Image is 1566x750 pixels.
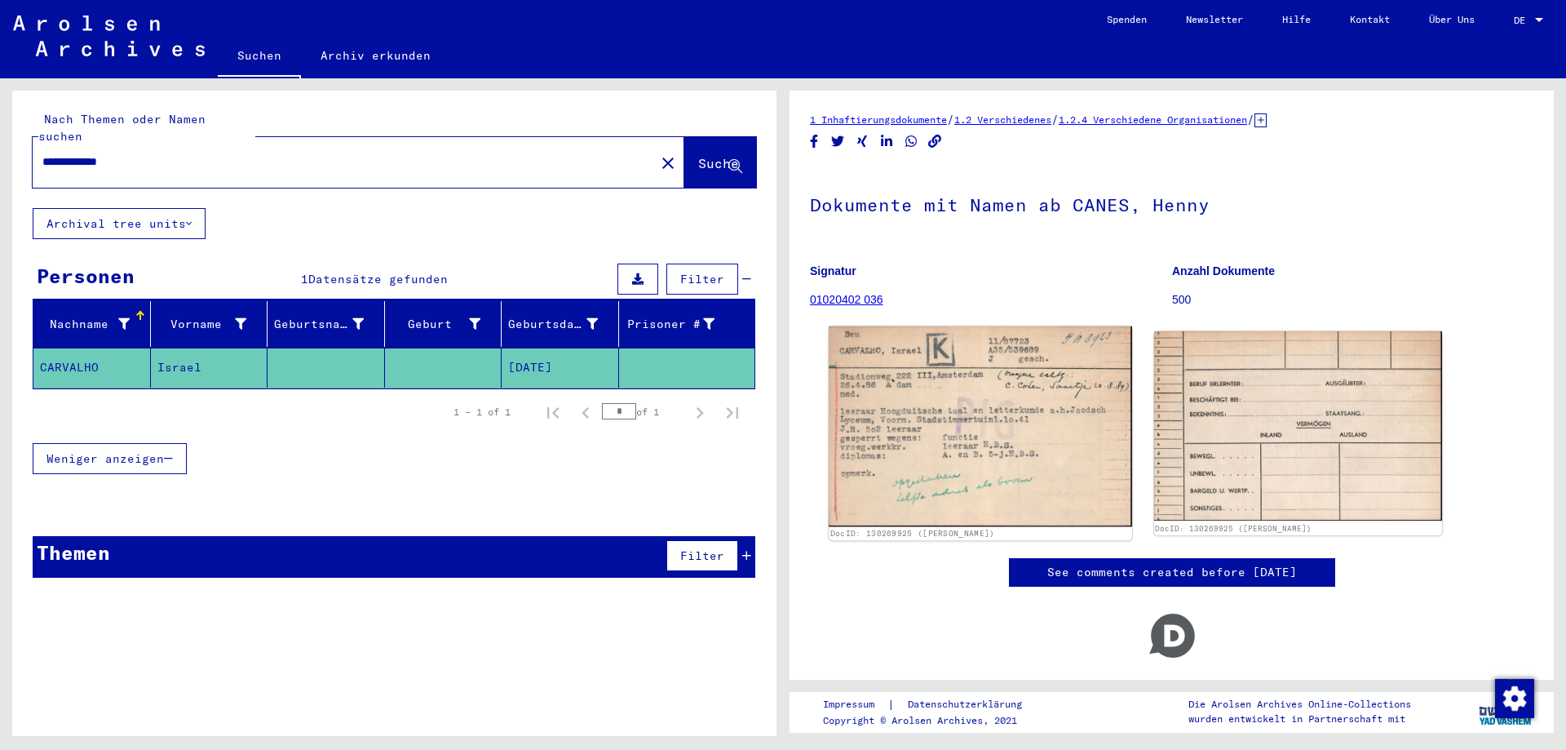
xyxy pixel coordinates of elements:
[829,131,847,152] button: Share on Twitter
[151,348,268,388] mat-cell: Israel
[658,153,678,173] mat-icon: close
[806,131,823,152] button: Share on Facebook
[810,264,856,277] b: Signatur
[391,316,481,333] div: Geburt‏
[680,548,724,563] span: Filter
[537,396,569,428] button: First page
[927,131,944,152] button: Copy link
[830,529,995,539] a: DocID: 130269925 ([PERSON_NAME])
[829,326,1131,526] img: 001.jpg
[308,272,448,286] span: Datensätze gefunden
[810,293,883,306] a: 01020402 036
[1514,15,1532,26] span: DE
[13,16,205,56] img: Arolsen_neg.svg
[301,272,308,286] span: 1
[33,301,151,347] mat-header-cell: Nachname
[151,301,268,347] mat-header-cell: Vorname
[40,311,150,337] div: Nachname
[502,301,619,347] mat-header-cell: Geburtsdatum
[895,696,1042,713] a: Datenschutzerklärung
[37,261,135,291] div: Personen
[823,713,1042,728] p: Copyright © Arolsen Archives, 2021
[947,112,954,126] span: /
[810,113,947,126] a: 1 Inhaftierungsdokumente
[854,131,871,152] button: Share on Xing
[33,443,187,474] button: Weniger anzeigen
[626,311,736,337] div: Prisoner #
[1047,564,1297,581] a: See comments created before [DATE]
[508,316,598,333] div: Geburtsdatum
[157,316,247,333] div: Vorname
[1247,112,1254,126] span: /
[1475,691,1537,732] img: yv_logo.png
[40,316,130,333] div: Nachname
[1155,524,1312,533] a: DocID: 130269925 ([PERSON_NAME])
[301,36,450,75] a: Archiv erkunden
[274,316,364,333] div: Geburtsname
[716,396,749,428] button: Last page
[33,348,151,388] mat-cell: CARVALHO
[823,696,887,713] a: Impressum
[46,451,164,466] span: Weniger anzeigen
[1172,264,1275,277] b: Anzahl Dokumente
[810,167,1533,239] h1: Dokumente mit Namen ab CANES, Henny
[666,540,738,571] button: Filter
[878,131,896,152] button: Share on LinkedIn
[38,112,206,144] mat-label: Nach Themen oder Namen suchen
[1172,291,1533,308] p: 500
[619,301,755,347] mat-header-cell: Prisoner #
[274,311,384,337] div: Geburtsname
[954,113,1051,126] a: 1.2 Verschiedenes
[823,696,1042,713] div: |
[391,311,502,337] div: Geburt‏
[453,405,511,419] div: 1 – 1 of 1
[652,146,684,179] button: Clear
[385,301,502,347] mat-header-cell: Geburt‏
[1188,712,1411,726] p: wurden entwickelt in Partnerschaft mit
[1188,697,1411,712] p: Die Arolsen Archives Online-Collections
[680,272,724,286] span: Filter
[684,137,756,188] button: Suche
[666,264,738,295] button: Filter
[626,316,715,333] div: Prisoner #
[37,538,110,567] div: Themen
[218,36,301,78] a: Suchen
[268,301,385,347] mat-header-cell: Geburtsname
[33,208,206,239] button: Archival tree units
[508,311,618,337] div: Geburtsdatum
[602,404,683,419] div: of 1
[1059,113,1247,126] a: 1.2.4 Verschiedene Organisationen
[683,396,716,428] button: Next page
[1495,679,1534,718] img: Zustimmung ändern
[502,348,619,388] mat-cell: [DATE]
[1154,331,1443,521] img: 002.jpg
[1051,112,1059,126] span: /
[157,311,268,337] div: Vorname
[569,396,602,428] button: Previous page
[903,131,920,152] button: Share on WhatsApp
[698,155,739,171] span: Suche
